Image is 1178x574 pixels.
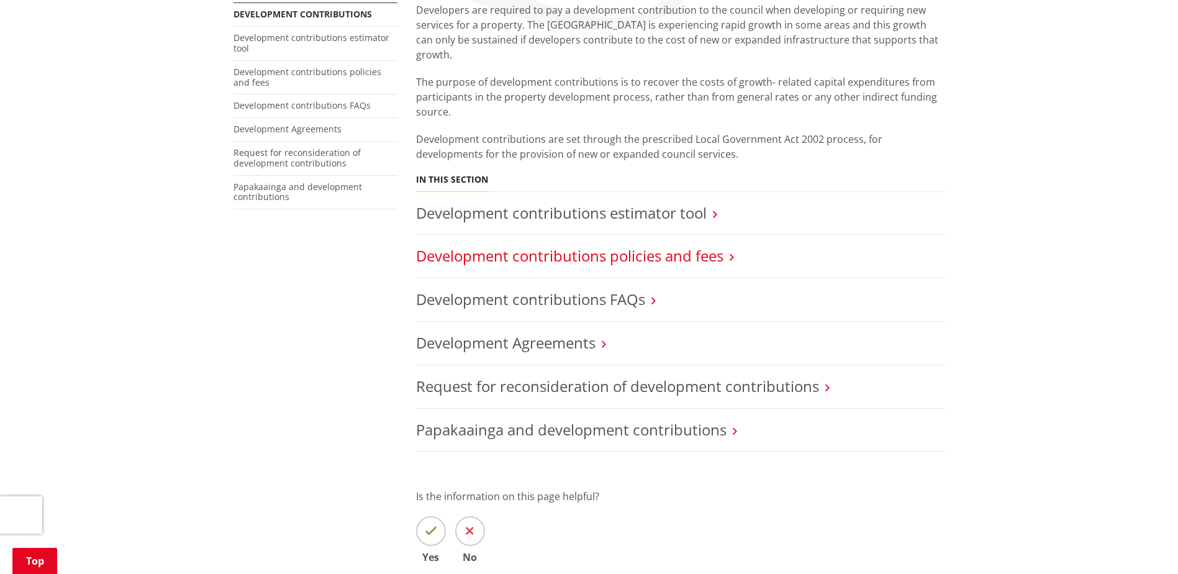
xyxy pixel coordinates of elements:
a: Papakaainga and development contributions [416,419,727,440]
p: Development contributions are set through the prescribed Local Government Act 2002 process, for d... [416,132,945,162]
p: Developers are required to pay a development contribution to the council when developing or requi... [416,2,945,62]
a: Development contributions [233,8,372,20]
a: Request for reconsideration of development contributions [233,147,361,169]
a: Development Agreements [233,123,342,135]
a: Development contributions FAQs [233,99,371,111]
iframe: Messenger Launcher [1121,522,1166,567]
a: Request for reconsideration of development contributions [416,376,819,396]
a: Development contributions policies and fees [416,245,723,266]
a: Development contributions FAQs [416,289,645,309]
a: Development contributions estimator tool [233,32,389,54]
a: Development contributions policies and fees [233,66,381,88]
a: Papakaainga and development contributions [233,181,362,203]
a: Development contributions estimator tool [416,203,707,223]
h5: In this section [416,175,488,185]
a: Top [12,548,57,574]
a: Development Agreements [416,332,596,353]
p: The purpose of development contributions is to recover the costs of growth- related capital expen... [416,75,945,119]
span: No [455,552,485,562]
p: Is the information on this page helpful? [416,489,945,504]
span: Yes [416,552,446,562]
